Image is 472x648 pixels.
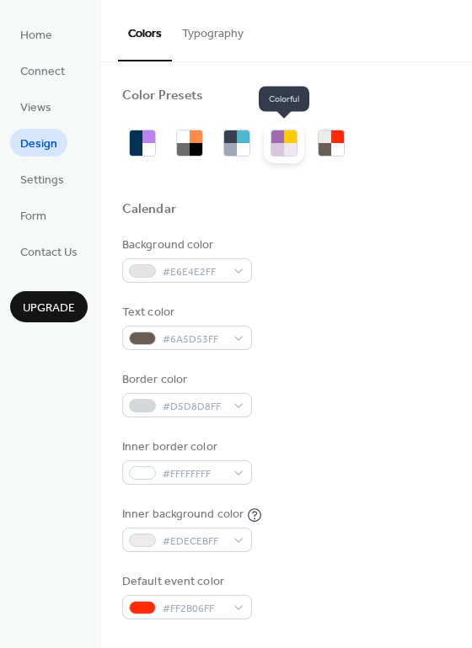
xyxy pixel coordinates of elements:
span: Settings [20,172,64,189]
div: Calendar [122,201,176,219]
div: Inner border color [122,438,249,456]
span: Home [20,27,52,45]
a: Form [10,201,56,229]
div: Text color [122,304,249,321]
span: #6A5D53FF [163,331,225,348]
span: #D5D8D8FF [163,398,225,416]
a: Settings [10,165,74,193]
a: Home [10,20,62,48]
span: #E6E4E2FF [163,263,225,281]
div: Background color [122,236,249,254]
a: Design [10,129,67,157]
button: Upgrade [10,291,88,322]
span: Contact Us [20,244,78,262]
a: Connect [10,56,75,84]
span: Form [20,208,46,226]
span: Upgrade [23,300,75,317]
div: Default event color [122,573,249,591]
span: #EDECEBFF [163,533,225,550]
span: #FF2B06FF [163,600,225,618]
a: Contact Us [10,237,88,265]
div: Inner background color [122,506,244,523]
div: Color Presets [122,88,203,105]
span: Design [20,135,57,153]
span: Connect [20,63,65,81]
div: Border color [122,371,249,389]
span: #FFFFFFFF [163,465,225,483]
a: Views [10,93,62,120]
span: Colorful [259,87,309,112]
span: Views [20,99,51,117]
